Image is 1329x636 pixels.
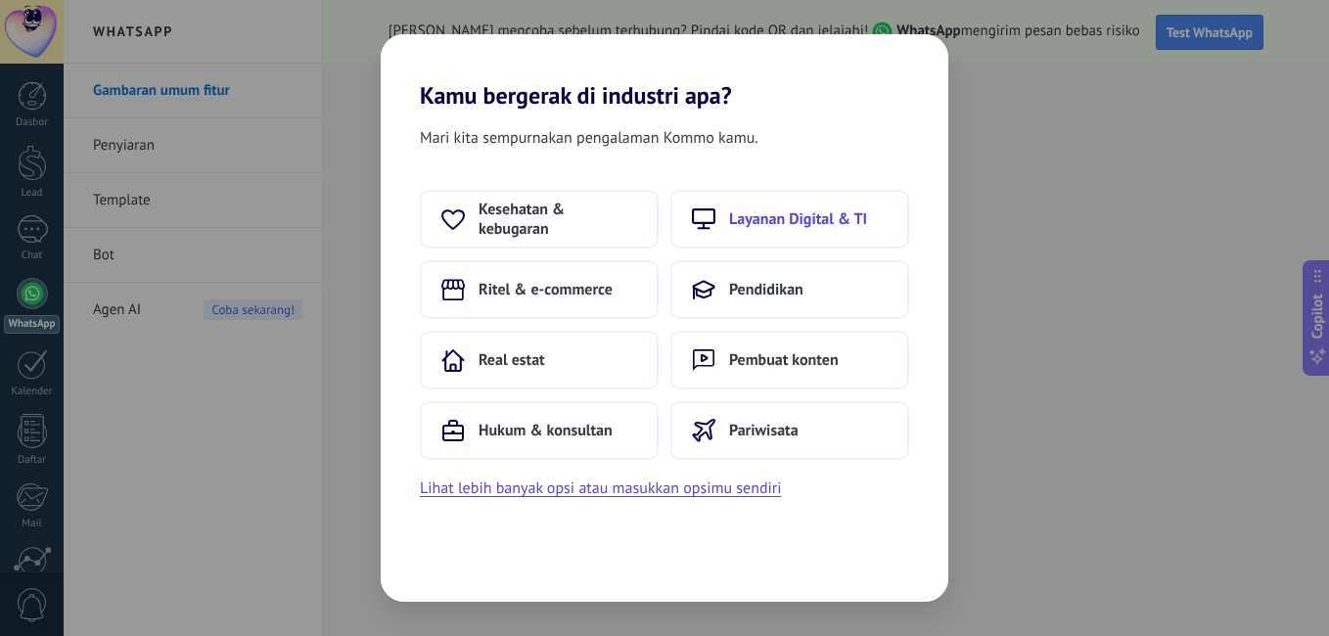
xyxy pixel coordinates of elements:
span: Kesehatan & kebugaran [479,200,637,239]
button: Pendidikan [670,260,909,319]
span: Hukum & konsultan [479,421,613,440]
button: Lihat lebih banyak opsi atau masukkan opsimu sendiri [420,476,782,501]
span: Pendidikan [729,280,803,299]
span: Mari kita sempurnakan pengalaman Kommo kamu. [420,125,758,151]
button: Pariwisata [670,401,909,460]
button: Layanan Digital & TI [670,190,909,249]
h2: Kamu bergerak di industri apa? [381,34,948,110]
span: Pembuat konten [729,350,839,370]
span: Ritel & e-commerce [479,280,613,299]
button: Kesehatan & kebugaran [420,190,659,249]
span: Real estat [479,350,545,370]
span: Pariwisata [729,421,799,440]
button: Pembuat konten [670,331,909,389]
button: Real estat [420,331,659,389]
button: Ritel & e-commerce [420,260,659,319]
button: Hukum & konsultan [420,401,659,460]
span: Layanan Digital & TI [729,209,867,229]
